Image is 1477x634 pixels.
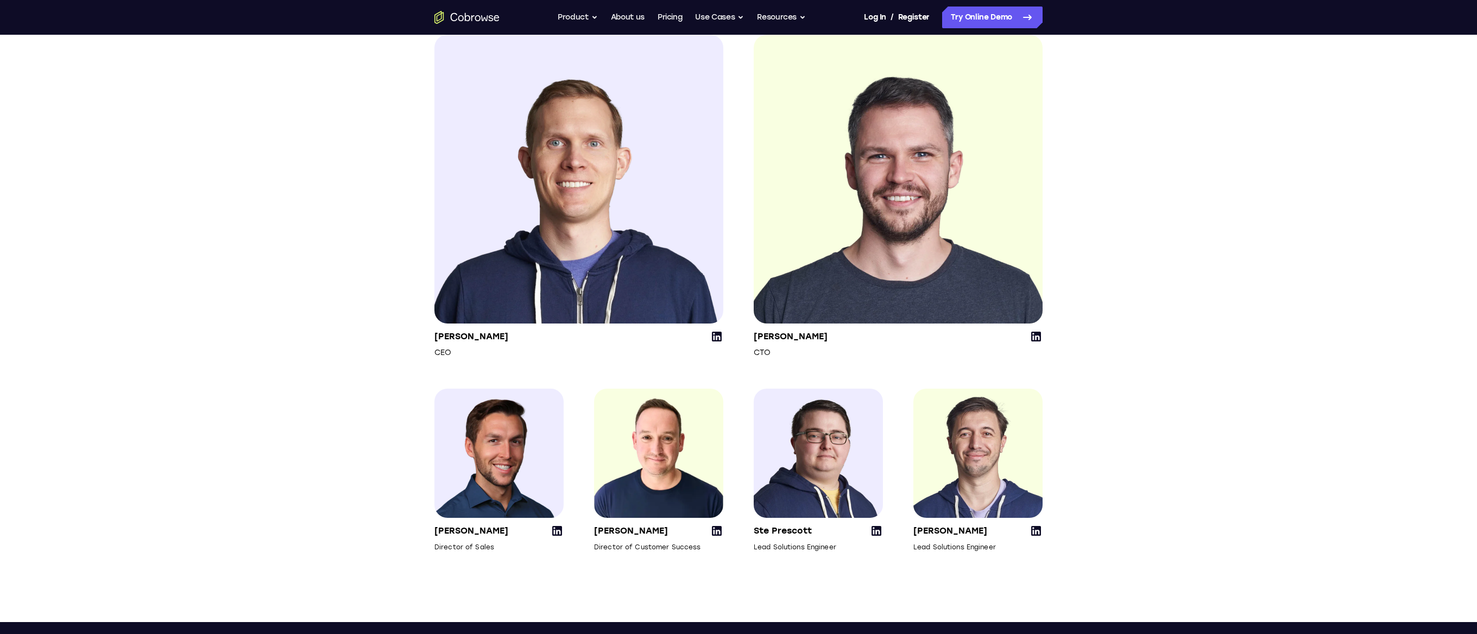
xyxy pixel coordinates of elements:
p: Lead Solutions Engineer [754,542,836,553]
a: Pricing [658,7,683,28]
p: CTO [754,347,828,358]
p: [PERSON_NAME] [434,524,508,537]
p: [PERSON_NAME] [913,524,987,537]
a: Register [898,7,930,28]
p: Lead Solutions Engineer [913,542,998,553]
span: / [891,11,894,24]
img: John Snyder, CEO [434,35,723,324]
p: [PERSON_NAME] [434,330,508,343]
a: Log In [864,7,886,28]
p: [PERSON_NAME] [754,330,828,343]
a: Go to the home page [434,11,500,24]
p: Director of Customer Success [594,542,700,553]
button: Use Cases [695,7,744,28]
p: CEO [434,347,508,358]
button: Resources [757,7,806,28]
img: Andy Pritchard, CTO [754,35,1043,324]
img: Zac Scalzi, Director of Sales [434,389,564,518]
button: Product [558,7,598,28]
a: Try Online Demo [942,7,1043,28]
img: Huw Edwards, Director of Customer Success [594,386,723,518]
p: Director of Sales [434,542,519,553]
p: [PERSON_NAME] [594,524,690,537]
p: Ste Prescott [754,524,825,537]
a: About us [611,7,645,28]
img: João Acabado, Lead Solutions Engineer [913,389,1043,518]
img: Ste Prescott, Lead Solutions Engineer [754,389,883,518]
